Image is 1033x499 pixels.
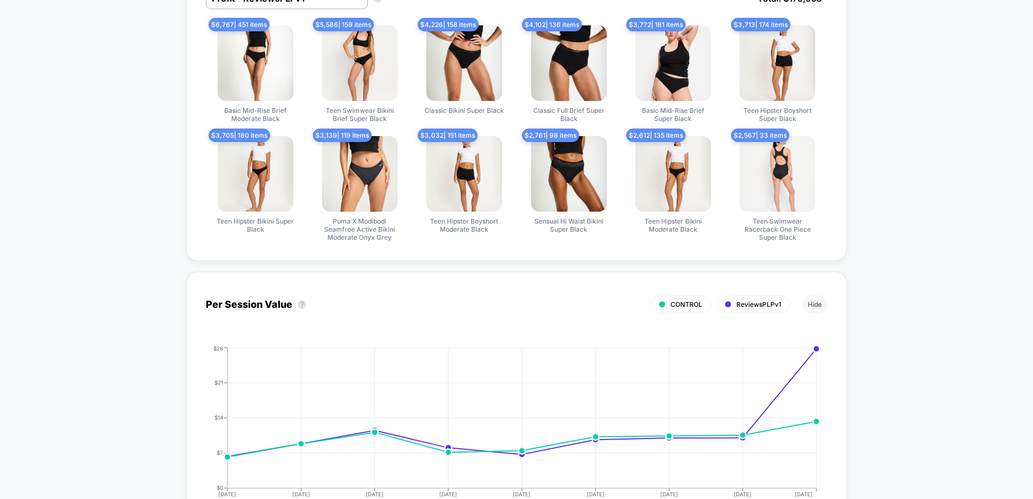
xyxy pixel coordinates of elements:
[426,136,502,212] img: Teen Hipster Boyshort Moderate Black
[635,25,711,101] img: Basic Mid-Rise Brief Super Black
[418,18,479,31] span: $ 4,226 | 158 items
[426,25,502,101] img: Classic Bikini Super Black
[366,491,384,497] tspan: [DATE]
[734,491,752,497] tspan: [DATE]
[217,449,223,456] tspan: $7
[214,414,223,421] tspan: $14
[215,106,296,123] span: Basic Mid-Rise Brief Moderate Black
[218,136,293,212] img: Teen Hipster Bikini Super Black
[322,136,398,212] img: Puma X Modibodi Seamfree Active Bikini Moderate Onyx Grey
[209,18,270,31] span: $ 6,767 | 451 items
[736,300,781,308] span: ReviewsPLPv1
[513,491,531,497] tspan: [DATE]
[292,491,310,497] tspan: [DATE]
[802,295,827,313] button: Hide
[215,217,296,233] span: Teen Hipster Bikini Super Black
[660,491,678,497] tspan: [DATE]
[319,106,400,123] span: Teen Swimwear Bikini Brief Super Black
[425,106,504,114] span: Classic Bikini Super Black
[522,18,582,31] span: $ 4,102 | 136 items
[439,491,457,497] tspan: [DATE]
[737,217,818,241] span: Teen Swimwear Racerback One Piece Super Black
[528,106,609,123] span: Classic Full Brief Super Black
[322,25,398,101] img: Teen Swimwear Bikini Brief Super Black
[217,484,223,491] tspan: $0
[740,136,815,212] img: Teen Swimwear Racerback One Piece Super Black
[670,300,702,308] span: CONTROL
[633,106,714,123] span: Basic Mid-Rise Brief Super Black
[313,18,374,31] span: $ 5,586 | 159 items
[626,129,686,142] span: $ 2,612 | 135 items
[528,217,609,233] span: Sensual Hi Waist Bikini Super Black
[531,25,607,101] img: Classic Full Brief Super Black
[418,129,478,142] span: $ 3,032 | 151 items
[319,217,400,241] span: Puma X Modibodi Seamfree Active Bikini Moderate Onyx Grey
[424,217,505,233] span: Teen Hipster Boyshort Moderate Black
[213,345,223,351] tspan: $28
[795,491,813,497] tspan: [DATE]
[313,129,372,142] span: $ 3,139 | 119 items
[587,491,605,497] tspan: [DATE]
[298,300,306,309] button: ?
[626,18,686,31] span: $ 3,772 | 181 items
[218,491,236,497] tspan: [DATE]
[209,129,270,142] span: $ 3,705 | 180 items
[214,379,223,386] tspan: $21
[731,129,789,142] span: $ 2,567 | 33 items
[635,136,711,212] img: Teen Hipster Bikini Moderate Black
[731,18,790,31] span: $ 3,713 | 174 items
[218,25,293,101] img: Basic Mid-Rise Brief Moderate Black
[522,129,579,142] span: $ 2,761 | 98 items
[740,25,815,101] img: Teen Hipster Boyshort Super Black
[633,217,714,233] span: Teen Hipster Bikini Moderate Black
[531,136,607,212] img: Sensual Hi Waist Bikini Super Black
[737,106,818,123] span: Teen Hipster Boyshort Super Black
